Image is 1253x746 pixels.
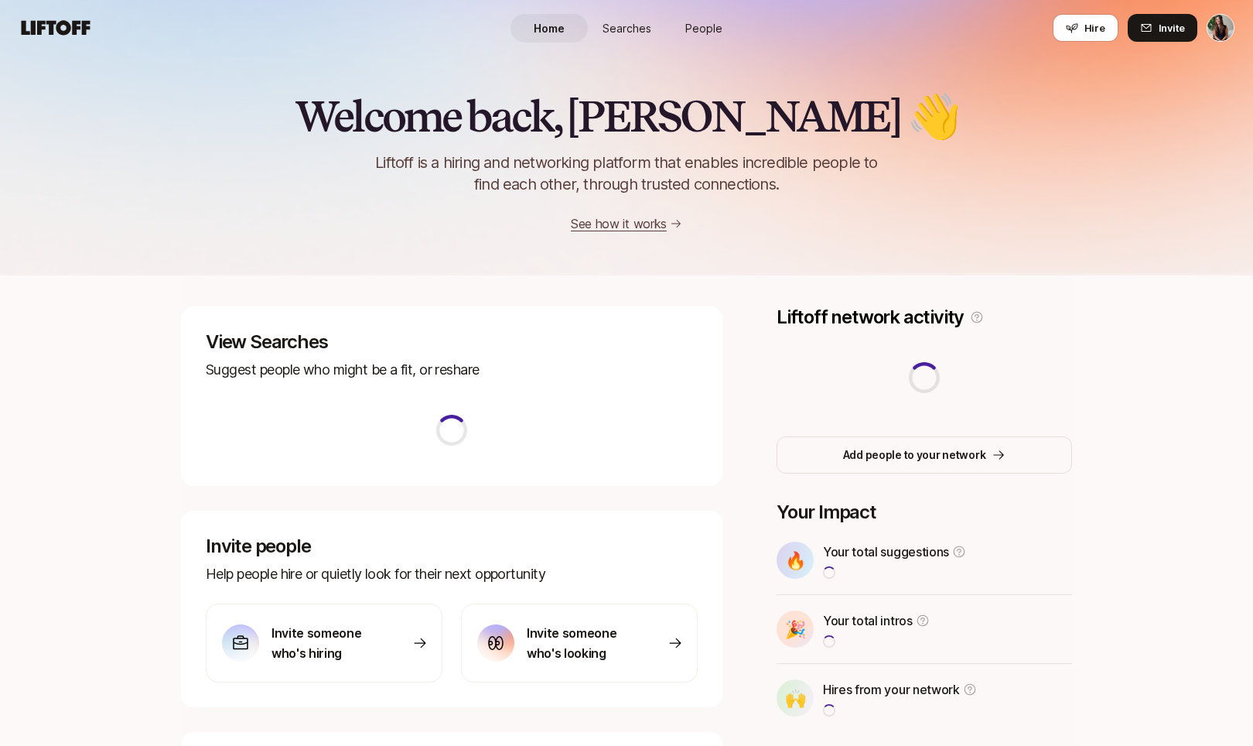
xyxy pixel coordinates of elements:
[1084,20,1105,36] span: Hire
[510,14,588,43] a: Home
[777,501,1072,523] p: Your Impact
[777,436,1072,474] button: Add people to your network
[206,563,698,585] p: Help people hire or quietly look for their next opportunity
[823,611,913,631] p: Your total intros
[1207,14,1234,42] button: Ciara Cornette
[603,20,651,36] span: Searches
[206,536,698,557] p: Invite people
[685,20,722,36] span: People
[206,359,698,381] p: Suggest people who might be a fit, or reshare
[823,679,960,700] p: Hires from your network
[206,331,698,353] p: View Searches
[843,446,986,464] p: Add people to your network
[588,14,665,43] a: Searches
[1128,14,1197,42] button: Invite
[823,542,949,562] p: Your total suggestions
[271,623,380,663] p: Invite someone who's hiring
[1053,14,1118,42] button: Hire
[527,623,635,663] p: Invite someone who's looking
[1207,15,1234,41] img: Ciara Cornette
[777,542,814,579] div: 🔥
[1159,20,1185,36] span: Invite
[350,152,903,195] p: Liftoff is a hiring and networking platform that enables incredible people to find each other, th...
[571,216,667,231] a: See how it works
[534,20,565,36] span: Home
[777,306,964,328] p: Liftoff network activity
[665,14,743,43] a: People
[777,611,814,648] div: 🎉
[295,93,958,139] h2: Welcome back, [PERSON_NAME] 👋
[777,679,814,717] div: 🙌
